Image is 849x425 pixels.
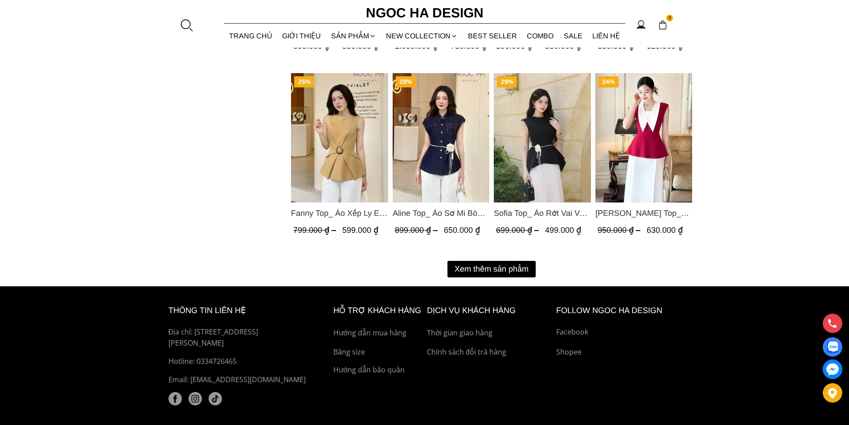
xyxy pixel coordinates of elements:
[522,24,559,48] a: Combo
[224,24,278,48] a: TRANG CHỦ
[823,337,842,357] a: Display image
[189,392,202,405] img: instagram
[358,2,492,24] a: Ngoc Ha Design
[658,20,668,30] img: img-CART-ICON-ksit0nf1
[450,41,486,50] span: 780.000 ₫
[559,24,588,48] a: SALE
[595,73,692,202] img: Sara Top_ Áo Peplum Mix Cổ trắng Màu Đỏ A1054
[392,207,489,219] a: Link to Aline Top_ Áo Sơ Mi Bò Lụa Rớt Vai A1070
[291,207,388,219] a: Link to Fanny Top_ Áo Xếp Ly Eo Sát Nách Màu Bee A1068
[494,207,591,219] span: Sofia Top_ Áo Rớt Vai Vạt Rủ Màu Đỏ A428
[494,207,591,219] a: Link to Sofia Top_ Áo Rớt Vai Vạt Rủ Màu Đỏ A428
[823,359,842,379] a: messenger
[496,41,541,50] span: 899.000 ₫
[277,24,326,48] a: GIỚI THIỆU
[333,304,422,317] h6: hỗ trợ khách hàng
[168,356,313,367] a: Hotline: 0334726465
[595,207,692,219] a: Link to Sara Top_ Áo Peplum Mix Cổ trắng Màu Đỏ A1054
[394,41,446,50] span: 1.099.000 ₫
[293,226,338,235] span: 799.000 ₫
[494,73,591,202] img: Sofia Top_ Áo Rớt Vai Vạt Rủ Màu Đỏ A428
[666,15,673,22] span: 0
[291,207,388,219] span: Fanny Top_ Áo Xếp Ly Eo Sát Nách Màu Bee A1068
[427,327,552,339] a: Thời gian giao hàng
[556,304,681,317] h6: Follow ngoc ha Design
[168,374,313,386] p: Email: [EMAIL_ADDRESS][DOMAIN_NAME]
[494,73,591,202] a: Product image - Sofia Top_ Áo Rớt Vai Vạt Rủ Màu Đỏ A428
[333,364,422,376] a: Hướng dẫn bảo quản
[597,41,642,50] span: 850.000 ₫
[326,24,381,48] div: SẢN PHẨM
[342,226,378,235] span: 599.000 ₫
[392,73,489,202] img: Aline Top_ Áo Sơ Mi Bò Lụa Rớt Vai A1070
[597,226,642,235] span: 950.000 ₫
[496,226,541,235] span: 699.000 ₫
[427,304,552,317] h6: Dịch vụ khách hàng
[342,41,378,50] span: 550.000 ₫
[545,41,581,50] span: 580.000 ₫
[168,392,182,405] a: facebook (1)
[443,226,480,235] span: 650.000 ₫
[333,327,422,339] a: Hướng dẫn mua hàng
[595,207,692,219] span: [PERSON_NAME] Top_ Áo Peplum Mix Cổ trắng Màu Đỏ A1054
[427,347,552,358] a: Chính sách đổi trả hàng
[587,24,625,48] a: LIÊN HỆ
[168,326,313,349] p: Địa chỉ: [STREET_ADDRESS][PERSON_NAME]
[646,226,682,235] span: 630.000 ₫
[827,342,838,353] img: Display image
[545,226,581,235] span: 499.000 ₫
[447,261,536,277] button: Xem thêm sản phẩm
[293,41,338,50] span: 899.000 ₫
[291,73,388,202] a: Product image - Fanny Top_ Áo Xếp Ly Eo Sát Nách Màu Bee A1068
[463,24,522,48] a: BEST SELLER
[168,304,313,317] h6: thông tin liên hệ
[394,226,439,235] span: 899.000 ₫
[556,326,681,338] a: Facebook
[392,207,489,219] span: Aline Top_ Áo Sơ Mi Bò Lụa Rớt Vai A1070
[209,392,222,405] a: tiktok
[392,73,489,202] a: Product image - Aline Top_ Áo Sơ Mi Bò Lụa Rớt Vai A1070
[556,347,681,358] a: Shopee
[646,41,682,50] span: 620.000 ₫
[333,347,422,358] a: Bảng size
[291,73,388,202] img: Fanny Top_ Áo Xếp Ly Eo Sát Nách Màu Bee A1068
[381,24,463,48] a: NEW COLLECTION
[595,73,692,202] a: Product image - Sara Top_ Áo Peplum Mix Cổ trắng Màu Đỏ A1054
